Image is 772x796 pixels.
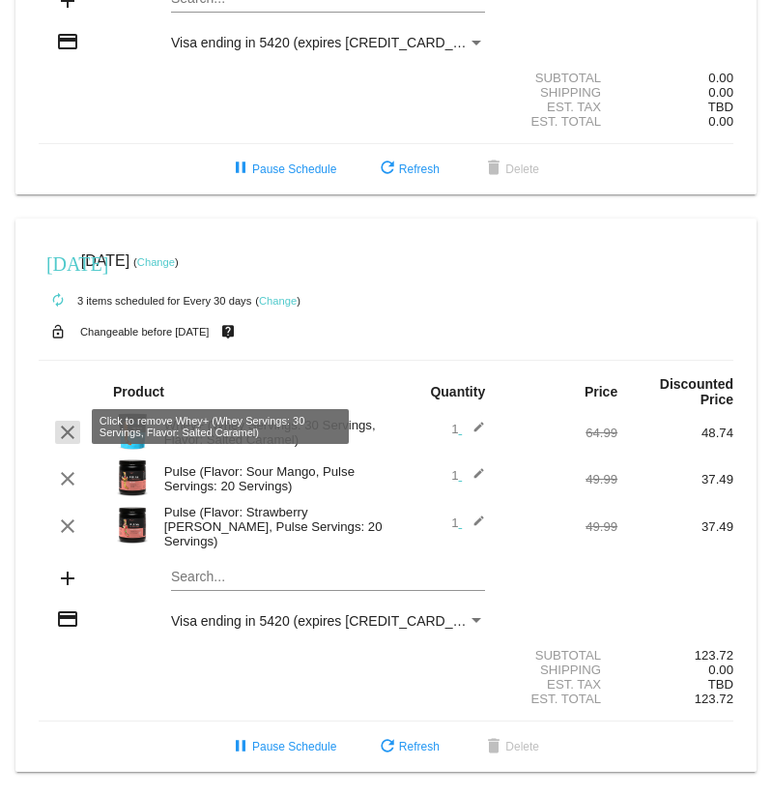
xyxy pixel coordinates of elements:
mat-icon: credit_card [56,30,79,53]
div: Est. Total [501,692,617,706]
mat-select: Payment Method [171,35,485,50]
span: TBD [708,100,733,114]
img: Image-1-Carousel-Pulse-20S-Strw-Margarita-Transp.png [113,506,152,545]
span: Visa ending in 5420 (expires [CREDIT_CARD_DATA]) [171,35,495,50]
small: Changeable before [DATE] [80,326,210,338]
mat-icon: add [56,567,79,590]
mat-icon: clear [56,515,79,538]
button: Pause Schedule [214,152,352,187]
span: Pause Schedule [229,162,336,176]
a: Change [259,295,297,307]
span: 1 [451,516,485,530]
div: 123.72 [617,648,733,663]
button: Refresh [360,152,455,187]
div: Est. Tax [501,100,617,114]
mat-icon: delete [482,158,505,181]
mat-icon: edit [462,421,485,444]
div: Shipping [501,85,617,100]
small: ( ) [133,256,179,268]
mat-icon: lock_open [46,319,70,344]
mat-icon: refresh [376,736,399,759]
div: 64.99 [501,426,617,440]
a: Change [137,256,175,268]
div: 48.74 [617,426,733,440]
mat-icon: pause [229,736,252,759]
div: 37.49 [617,519,733,534]
button: Delete [467,152,555,187]
span: Visa ending in 5420 (expires [CREDIT_CARD_DATA]) [171,613,495,629]
mat-icon: pause [229,158,252,181]
div: Whey+ (Whey Servings: 30 Servings, Flavor: Salted Caramel) [155,418,386,447]
mat-icon: credit_card [56,607,79,631]
span: Refresh [376,162,440,176]
mat-icon: edit [462,467,485,490]
mat-icon: edit [462,515,485,538]
small: ( ) [255,295,300,307]
div: Pulse (Flavor: Strawberry [PERSON_NAME], Pulse Servings: 20 Servings) [155,505,386,548]
div: Subtotal [501,648,617,663]
mat-icon: delete [482,736,505,759]
img: Pulse-20S-Sour-Mango.png [113,458,152,497]
button: Refresh [360,729,455,764]
strong: Product [113,384,164,399]
span: Refresh [376,740,440,753]
mat-icon: clear [56,467,79,490]
div: 0.00 [617,71,733,85]
img: Image-1-Carousel-Whey-2lb-Salted-Caramel-no-badge.png [113,412,152,451]
mat-icon: refresh [376,158,399,181]
span: 0.00 [708,85,733,100]
div: Subtotal [501,71,617,85]
button: Pause Schedule [214,729,352,764]
span: TBD [708,677,733,692]
strong: Price [585,384,617,399]
strong: Quantity [430,384,485,399]
span: 123.72 [695,692,733,706]
mat-select: Payment Method [171,613,485,629]
input: Search... [171,570,485,585]
span: Delete [482,740,539,753]
small: 3 items scheduled for Every 30 days [39,295,251,307]
span: Delete [482,162,539,176]
strong: Discounted Price [660,376,733,407]
div: 37.49 [617,472,733,486]
button: Delete [467,729,555,764]
mat-icon: live_help [216,319,240,344]
mat-icon: [DATE] [46,251,70,274]
div: Est. Tax [501,677,617,692]
div: Est. Total [501,114,617,129]
span: 1 [451,422,485,436]
mat-icon: clear [56,421,79,444]
div: 49.99 [501,472,617,486]
span: Pause Schedule [229,740,336,753]
div: 49.99 [501,519,617,534]
div: Pulse (Flavor: Sour Mango, Pulse Servings: 20 Servings) [155,464,386,493]
div: Shipping [501,663,617,677]
mat-icon: autorenew [46,289,70,312]
span: 0.00 [708,663,733,677]
span: 1 [451,468,485,483]
span: 0.00 [708,114,733,129]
